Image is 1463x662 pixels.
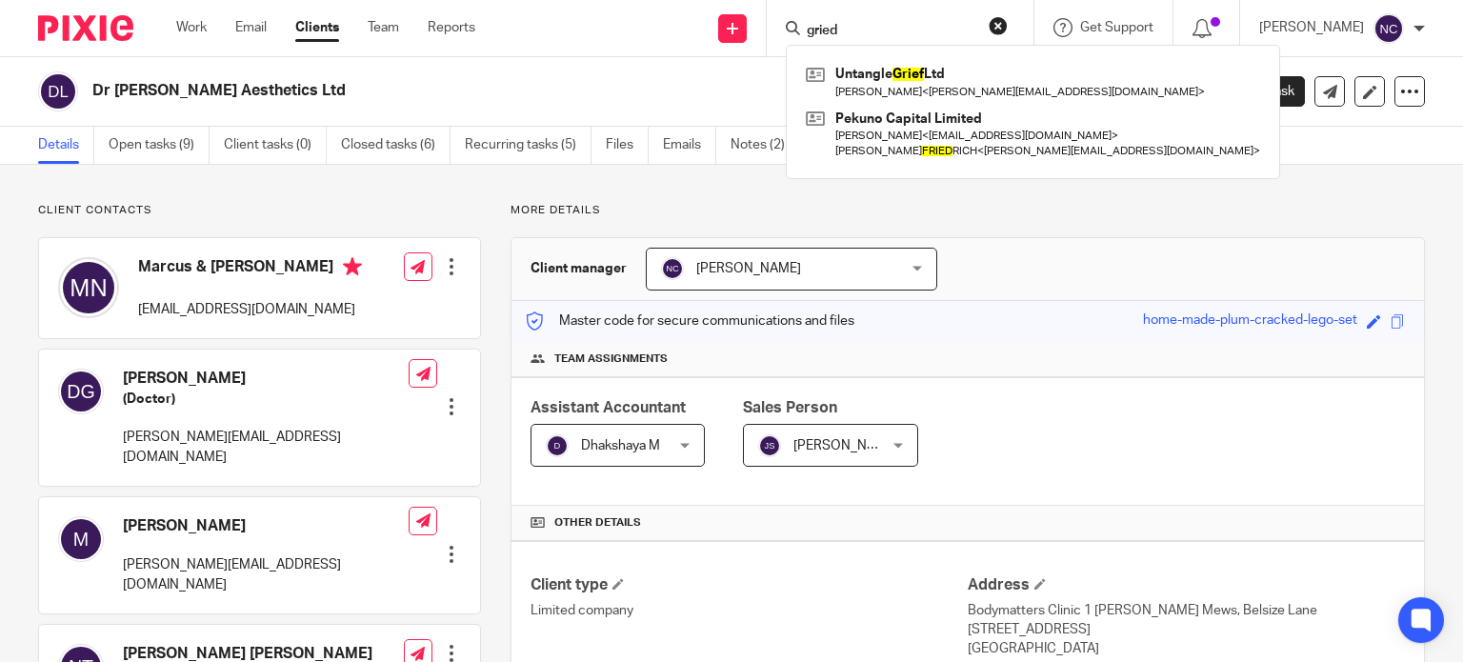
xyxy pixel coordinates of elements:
input: Search [805,23,976,40]
img: svg%3E [546,434,569,457]
span: Team assignments [554,351,668,367]
a: Details [38,127,94,164]
h2: Dr [PERSON_NAME] Aesthetics Ltd [92,81,952,101]
img: svg%3E [1373,13,1404,44]
a: Work [176,18,207,37]
p: Limited company [531,601,968,620]
h4: Address [968,575,1405,595]
p: [STREET_ADDRESS] [968,620,1405,639]
h4: Client type [531,575,968,595]
button: Clear [989,16,1008,35]
a: Open tasks (9) [109,127,210,164]
p: [GEOGRAPHIC_DATA] [968,639,1405,658]
a: Recurring tasks (5) [465,127,591,164]
h5: (Doctor) [123,390,409,409]
p: [PERSON_NAME][EMAIL_ADDRESS][DOMAIN_NAME] [123,555,409,594]
h4: [PERSON_NAME] [123,516,409,536]
img: svg%3E [38,71,78,111]
div: home-made-plum-cracked-lego-set [1143,311,1357,332]
p: [EMAIL_ADDRESS][DOMAIN_NAME] [138,300,362,319]
p: More details [511,203,1425,218]
a: Email [235,18,267,37]
p: Client contacts [38,203,481,218]
span: Other details [554,515,641,531]
h4: [PERSON_NAME] [123,369,409,389]
p: Master code for secure communications and files [526,311,854,331]
p: [PERSON_NAME][EMAIL_ADDRESS][DOMAIN_NAME] [123,428,409,467]
span: [PERSON_NAME] [793,439,898,452]
a: Team [368,18,399,37]
a: Files [606,127,649,164]
span: Dhakshaya M [581,439,660,452]
a: Emails [663,127,716,164]
img: svg%3E [58,257,119,318]
a: Clients [295,18,339,37]
img: svg%3E [58,516,104,562]
span: [PERSON_NAME] [696,262,801,275]
span: Get Support [1080,21,1153,34]
a: Reports [428,18,475,37]
p: Bodymatters Clinic 1 [PERSON_NAME] Mews, Belsize Lane [968,601,1405,620]
img: svg%3E [758,434,781,457]
h4: Marcus & [PERSON_NAME] [138,257,362,281]
h3: Client manager [531,259,627,278]
p: [PERSON_NAME] [1259,18,1364,37]
img: svg%3E [58,369,104,414]
span: Sales Person [743,400,837,415]
span: Assistant Accountant [531,400,686,415]
i: Primary [343,257,362,276]
a: Client tasks (0) [224,127,327,164]
a: Notes (2) [731,127,800,164]
img: svg%3E [661,257,684,280]
a: Closed tasks (6) [341,127,451,164]
img: Pixie [38,15,133,41]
